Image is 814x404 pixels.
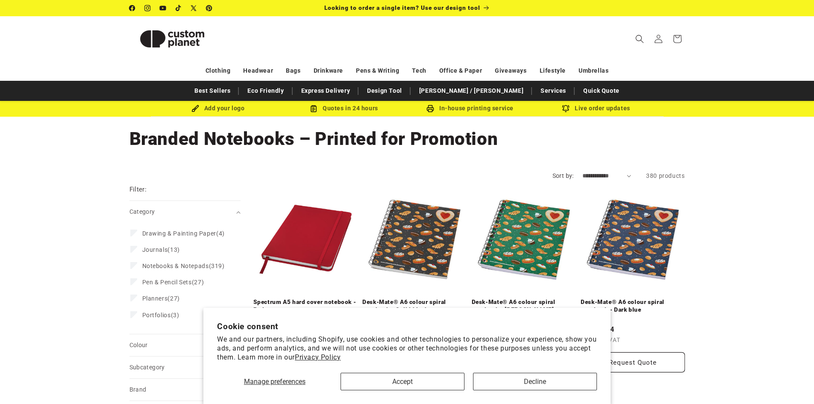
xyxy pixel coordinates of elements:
a: Pens & Writing [356,63,399,78]
a: Desk-Mate® A6 colour spiral notebook - Solid black [362,298,467,313]
span: Drawing & Painting Paper [142,230,216,237]
span: Brand [129,386,147,393]
a: [PERSON_NAME] / [PERSON_NAME] [415,83,528,98]
span: Pen & Pencil Sets [142,279,192,286]
button: Request Quote [581,352,685,372]
a: Drinkware [314,63,343,78]
img: Order Updates Icon [310,105,317,112]
div: Add your logo [155,103,281,114]
span: Colour [129,342,148,348]
a: Giveaways [495,63,526,78]
span: 380 products [646,172,685,179]
span: Subcategory [129,364,165,371]
img: In-house printing [426,105,434,112]
summary: Subcategory (0 selected) [129,357,241,378]
img: Custom Planet [129,20,215,58]
span: (319) [142,262,225,270]
span: (27) [142,278,204,286]
a: Umbrellas [579,63,608,78]
p: We and our partners, including Shopify, use cookies and other technologies to personalize your ex... [217,335,597,362]
div: Live order updates [533,103,659,114]
span: Journals [142,246,168,253]
summary: Brand (0 selected) [129,379,241,401]
a: Best Sellers [190,83,235,98]
button: Decline [473,373,597,390]
button: Accept [341,373,464,390]
a: Services [536,83,570,98]
a: Tech [412,63,426,78]
summary: Search [630,29,649,48]
a: Design Tool [363,83,406,98]
a: Headwear [243,63,273,78]
span: Notebooks & Notepads [142,262,209,269]
span: Portfolios [142,312,171,318]
a: Spectrum A5 hard cover notebook - Red [253,298,358,313]
a: Office & Paper [439,63,482,78]
summary: Colour (0 selected) [129,334,241,356]
span: Planners [142,295,168,302]
a: Lifestyle [540,63,566,78]
a: Custom Planet [126,16,218,61]
img: Order updates [562,105,570,112]
summary: Category (0 selected) [129,201,241,223]
h2: Filter: [129,185,147,195]
a: Clothing [206,63,231,78]
a: Privacy Policy [295,353,341,361]
div: In-house printing service [407,103,533,114]
a: Quick Quote [579,83,624,98]
a: Eco Friendly [243,83,288,98]
a: Bags [286,63,300,78]
span: Manage preferences [244,377,306,386]
span: Looking to order a single item? Use our design tool [324,4,480,11]
img: Brush Icon [191,105,199,112]
span: (27) [142,295,180,302]
h1: Branded Notebooks – Printed for Promotion [129,127,685,150]
span: (4) [142,230,225,237]
h2: Cookie consent [217,321,597,331]
span: Category [129,208,155,215]
span: (3) [142,311,179,319]
span: (13) [142,246,180,254]
div: Quotes in 24 hours [281,103,407,114]
a: Desk-Mate® A6 colour spiral notebook - Dark blue [581,298,685,313]
a: Express Delivery [297,83,355,98]
button: Manage preferences [217,373,332,390]
a: Desk-Mate® A6 colour spiral notebook - [PERSON_NAME] [472,298,576,313]
label: Sort by: [552,172,574,179]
